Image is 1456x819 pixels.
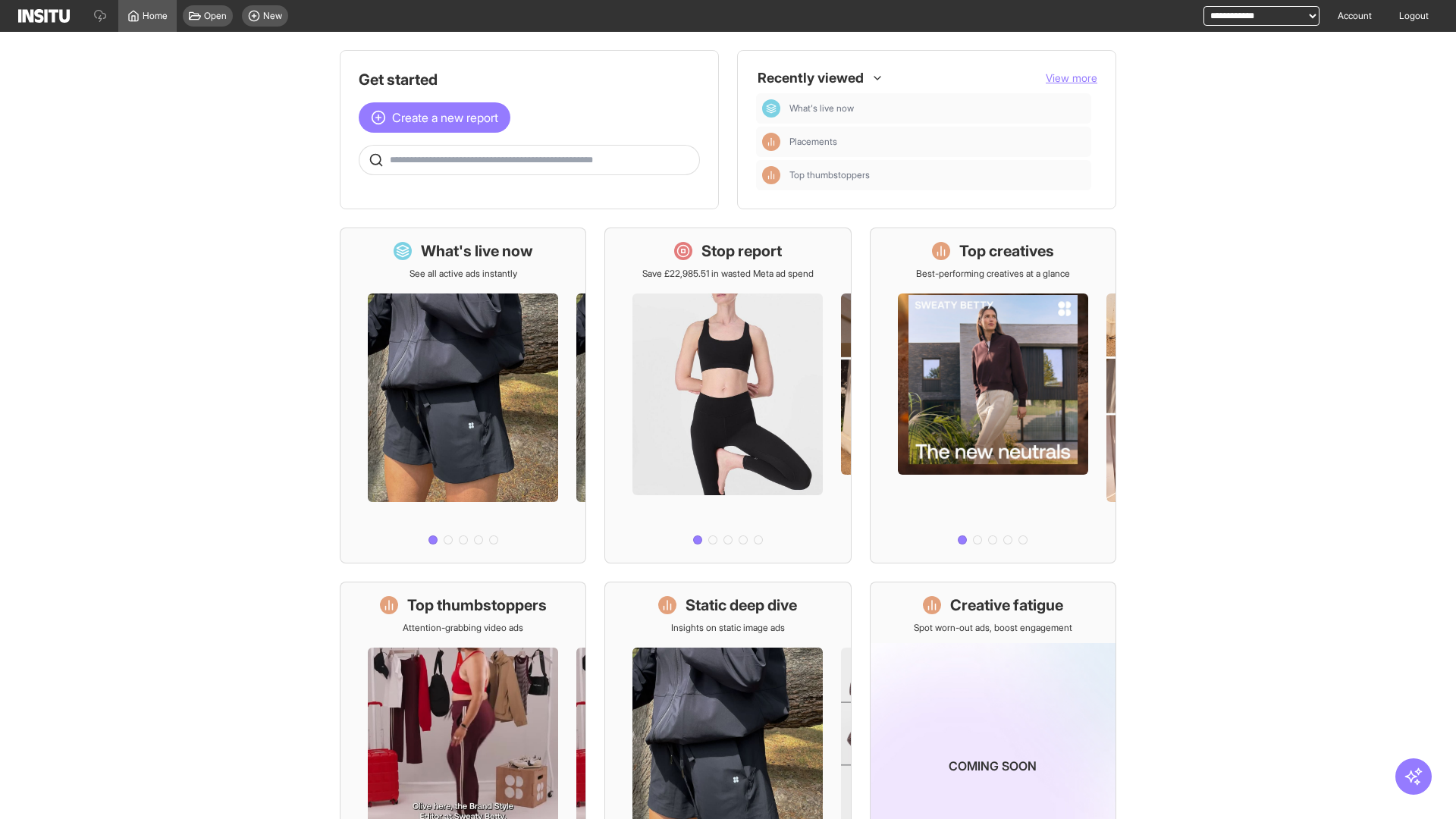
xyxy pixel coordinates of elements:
[671,622,785,634] p: Insights on static image ads
[642,268,814,280] p: Save £22,985.51 in wasted Meta ad spend
[18,9,70,23] img: Logo
[392,108,498,127] span: Create a new report
[916,268,1070,280] p: Best-performing creatives at a glance
[762,166,780,184] div: Insights
[789,102,1085,115] span: What's live now
[701,240,782,262] h1: Stop report
[143,10,168,22] span: Home
[604,227,851,563] a: Stop reportSave £22,985.51 in wasted Meta ad spend
[686,595,797,616] h1: Static deep dive
[340,227,586,563] a: What's live nowSee all active ads instantly
[870,227,1116,563] a: Top creativesBest-performing creatives at a glance
[959,240,1054,262] h1: Top creatives
[421,240,533,262] h1: What's live now
[407,595,547,616] h1: Top thumbstoppers
[204,10,227,22] span: Open
[359,69,700,90] h1: Get started
[762,133,780,151] div: Insights
[409,268,517,280] p: See all active ads instantly
[789,169,870,181] span: Top thumbstoppers
[789,136,1085,148] span: Placements
[1046,71,1097,84] span: View more
[263,10,282,22] span: New
[359,102,510,133] button: Create a new report
[789,136,837,148] span: Placements
[403,622,523,634] p: Attention-grabbing video ads
[762,99,780,118] div: Dashboard
[1046,71,1097,86] button: View more
[789,169,1085,181] span: Top thumbstoppers
[789,102,854,115] span: What's live now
